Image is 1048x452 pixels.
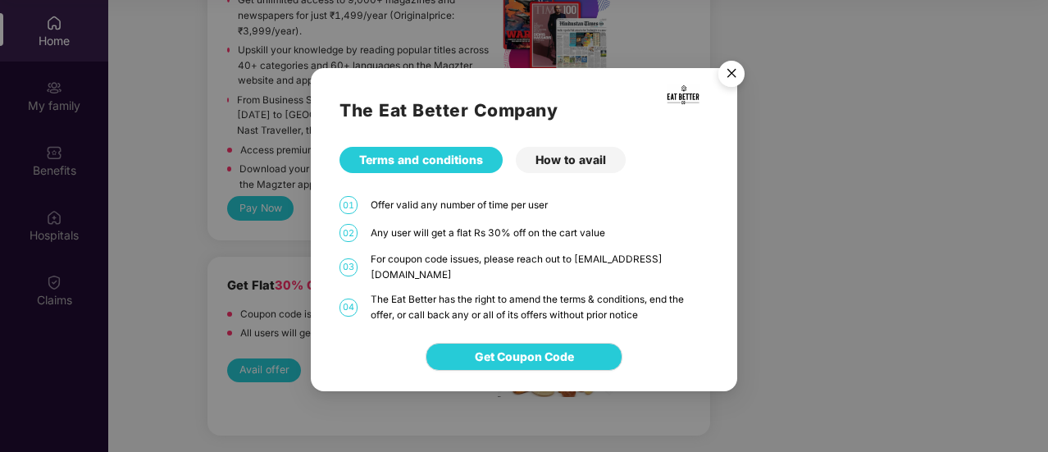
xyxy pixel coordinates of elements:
img: svg+xml;base64,PHN2ZyB4bWxucz0iaHR0cDovL3d3dy53My5vcmcvMjAwMC9zdmciIHdpZHRoPSI1NiIgaGVpZ2h0PSI1Ni... [709,53,754,99]
h2: The Eat Better Company [339,97,709,124]
button: Close [709,53,753,97]
span: 04 [339,299,358,317]
span: 03 [339,258,358,276]
div: Offer valid any number of time per user [371,198,709,213]
span: 01 [339,196,358,214]
div: The Eat Better has the right to amend the terms & conditions, end the offer, or call back any or ... [371,293,709,323]
div: How to avail [516,147,626,173]
button: Get Coupon Code [426,344,622,372]
div: Terms and conditions [339,147,503,173]
span: Get Coupon Code [475,349,574,367]
div: For coupon code issues, please reach out to [EMAIL_ADDRESS][DOMAIN_NAME] [371,252,709,282]
div: Any user will get a flat Rs 30% off on the cart value [371,226,709,241]
img: Screenshot%202022-11-17%20at%202.10.19%20PM.png [667,84,700,105]
span: 02 [339,224,358,242]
